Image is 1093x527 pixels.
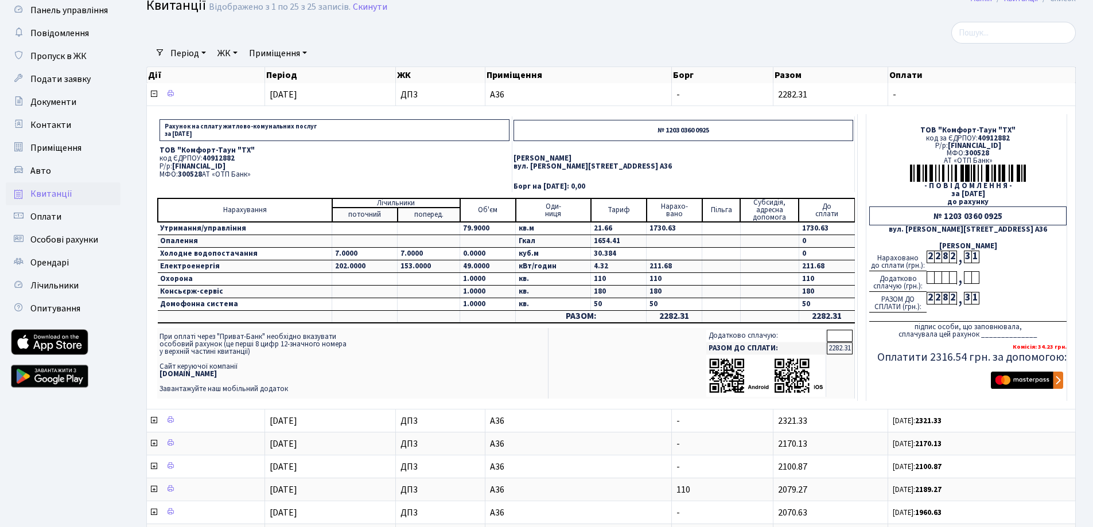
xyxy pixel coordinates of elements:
td: 49.0000 [460,260,516,273]
td: 50 [799,298,854,311]
span: [FINANCIAL_ID] [172,161,225,171]
td: кв.м [516,222,591,235]
span: 300528 [178,169,202,179]
span: А36 [490,439,667,448]
a: Орендарі [6,251,120,274]
span: - [893,90,1071,99]
a: Подати заявку [6,68,120,91]
span: 40912882 [978,133,1010,143]
img: apps-qrcodes.png [709,357,823,395]
td: поточний [332,208,398,222]
a: Опитування [6,297,120,320]
td: 7.0000 [398,248,460,260]
td: 79.9000 [460,222,516,235]
span: Приміщення [30,142,81,154]
span: ДП3 [400,508,480,517]
span: Панель управління [30,4,108,17]
th: Період [265,67,396,83]
span: [DATE] [270,460,297,473]
td: 1654.41 [591,235,647,248]
span: А36 [490,508,667,517]
div: підпис особи, що заповнювала, сплачувала цей рахунок ______________ [869,321,1067,338]
td: 2282.31 [647,311,702,323]
td: До cплати [799,198,854,222]
b: 2170.13 [915,439,942,449]
b: 2100.87 [915,462,942,472]
td: 180 [591,286,647,298]
span: Лічильники [30,279,79,292]
span: [DATE] [270,506,297,519]
td: 1.0000 [460,298,516,311]
td: 1.0000 [460,273,516,286]
td: 110 [647,273,702,286]
span: [DATE] [270,438,297,450]
span: А36 [490,416,667,425]
div: 2 [927,292,934,305]
div: 2 [927,251,934,263]
input: Пошук... [951,22,1076,44]
td: Утримання/управління [158,222,332,235]
div: вул. [PERSON_NAME][STREET_ADDRESS] А36 [869,226,1067,233]
span: ДП3 [400,439,480,448]
p: код ЄДРПОУ: [160,155,509,162]
span: А36 [490,90,667,99]
span: Повідомлення [30,27,89,40]
div: 2 [949,251,956,263]
div: , [956,271,964,284]
a: Приміщення [244,44,312,63]
span: ДП3 [400,416,480,425]
td: Пільга [702,198,740,222]
td: Консьєрж-сервіс [158,286,332,298]
a: Авто [6,159,120,182]
b: 2189.27 [915,485,942,495]
div: АТ «ОТП Банк» [869,157,1067,165]
th: Разом [773,67,888,83]
td: Лічильники [332,198,460,208]
span: 2170.13 [778,438,807,450]
div: - П О В І Д О М Л Е Н Н Я - [869,182,1067,190]
small: [DATE]: [893,439,942,449]
td: РАЗОМ: [516,311,647,323]
td: РАЗОМ ДО СПЛАТИ: [706,342,826,354]
span: 2070.63 [778,506,807,519]
td: кВт/годин [516,260,591,273]
td: 2282.31 [799,311,854,323]
td: 110 [799,273,854,286]
div: РАЗОМ ДО СПЛАТИ (грн.): [869,292,927,313]
p: Рахунок на сплату житлово-комунальних послуг за [DATE] [160,119,509,141]
span: 2100.87 [778,460,807,473]
small: [DATE]: [893,508,942,518]
td: Нарахо- вано [647,198,702,222]
td: 7.0000 [332,248,398,260]
div: код за ЄДРПОУ: [869,135,1067,142]
span: - [676,438,680,450]
td: Нарахування [158,198,332,222]
div: МФО: [869,150,1067,157]
a: Приміщення [6,136,120,159]
td: 0.0000 [460,248,516,260]
p: Борг на [DATE]: 0,00 [514,183,853,190]
td: 180 [647,286,702,298]
b: 2321.33 [915,416,942,426]
td: 1.0000 [460,286,516,298]
div: ТОВ "Комфорт-Таун "ТХ" [869,127,1067,134]
div: Р/р: [869,142,1067,150]
a: Лічильники [6,274,120,297]
span: Подати заявку [30,73,91,85]
span: 2079.27 [778,483,807,496]
div: 1 [971,251,979,263]
span: Квитанції [30,188,72,200]
th: Борг [672,67,773,83]
small: [DATE]: [893,416,942,426]
td: 0 [799,235,854,248]
div: Нараховано до сплати (грн.): [869,251,927,271]
div: Додатково сплачую (грн.): [869,271,927,292]
td: 30.384 [591,248,647,260]
td: 1730.63 [799,222,854,235]
th: ЖК [396,67,485,83]
a: Скинути [353,2,387,13]
a: Пропуск в ЖК [6,45,120,68]
small: [DATE]: [893,462,942,472]
span: Документи [30,96,76,108]
div: 1 [971,292,979,305]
